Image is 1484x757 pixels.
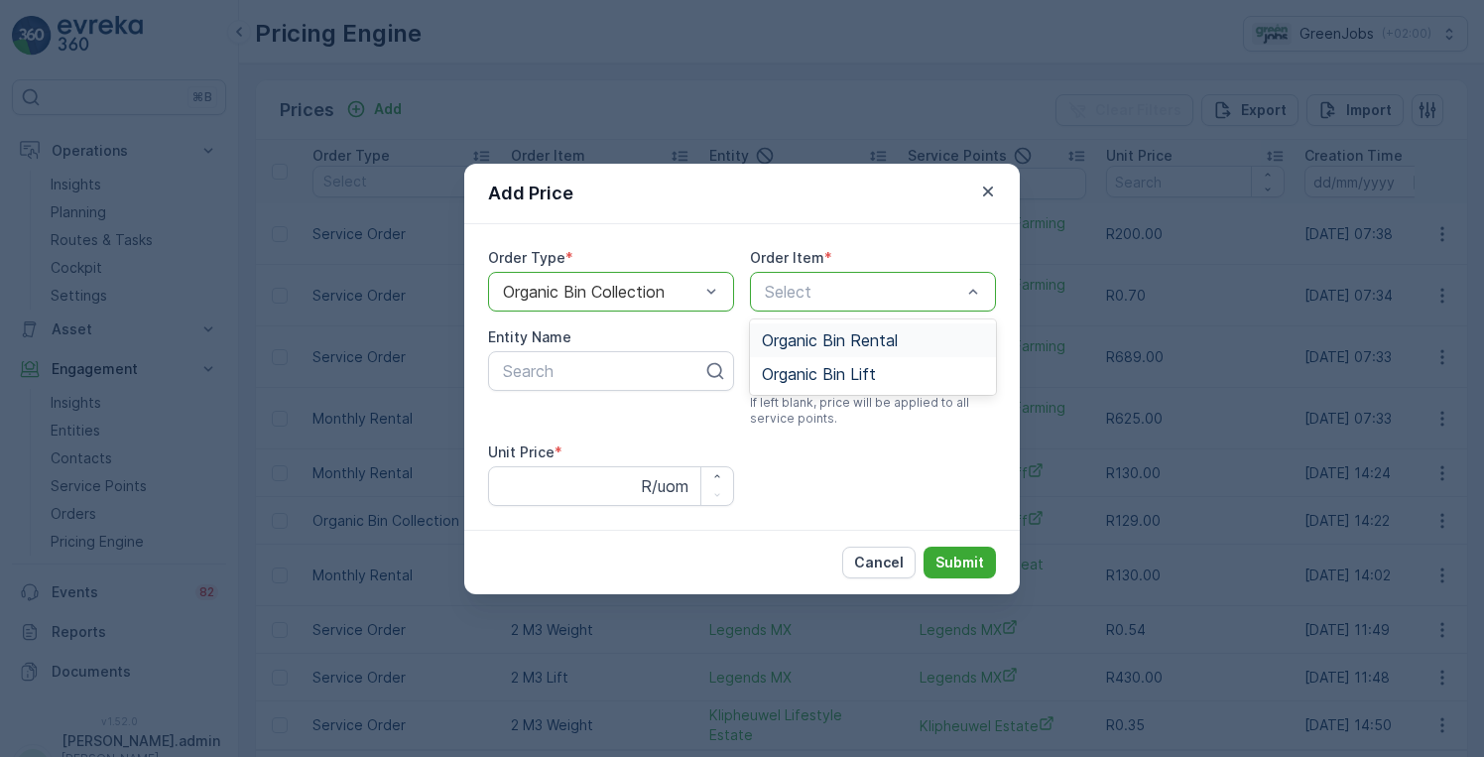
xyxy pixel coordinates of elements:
[488,328,571,345] label: Entity Name
[765,280,961,304] p: Select
[503,359,703,383] p: Search
[854,553,904,572] p: Cancel
[750,249,824,266] label: Order Item
[935,553,984,572] p: Submit
[842,547,916,578] button: Cancel
[488,249,565,266] label: Order Type
[762,365,876,383] span: Organic Bin Lift
[488,443,555,460] label: Unit Price
[924,547,996,578] button: Submit
[641,474,688,498] p: R/uom
[762,331,898,349] span: Organic Bin Rental
[488,180,573,207] p: Add Price
[750,395,996,427] span: If left blank, price will be applied to all service points.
